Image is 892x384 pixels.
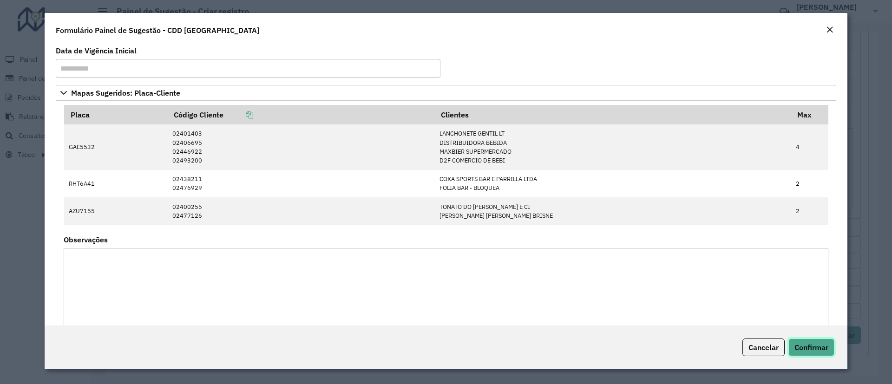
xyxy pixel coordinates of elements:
td: GAE5532 [64,124,168,169]
td: 2 [791,170,828,197]
td: 02401403 02406695 02446922 02493200 [167,124,434,169]
span: Mapas Sugeridos: Placa-Cliente [71,89,180,97]
td: COXA SPORTS BAR E PARRILLA LTDA FOLIA BAR - BLOQUEA [434,170,791,197]
td: RHT6A41 [64,170,168,197]
button: Cancelar [742,338,785,356]
th: Placa [64,105,168,124]
td: 02438211 02476929 [167,170,434,197]
td: TONATO DO [PERSON_NAME] E CI [PERSON_NAME] [PERSON_NAME] BRISNE [434,197,791,225]
td: LANCHONETE GENTIL LT DISTRIBUIDORA BEBIDA MAXBIER SUPERMERCADO D2F COMERCIO DE BEBI [434,124,791,169]
a: Mapas Sugeridos: Placa-Cliente [56,85,836,101]
em: Fechar [826,26,833,33]
button: Close [823,24,836,36]
td: 2 [791,197,828,225]
h4: Formulário Painel de Sugestão - CDD [GEOGRAPHIC_DATA] [56,25,259,36]
span: Confirmar [794,343,828,352]
th: Código Cliente [167,105,434,124]
label: Observações [64,234,108,245]
button: Confirmar [788,338,834,356]
td: 02400255 02477126 [167,197,434,225]
th: Max [791,105,828,124]
label: Data de Vigência Inicial [56,45,137,56]
td: 4 [791,124,828,169]
a: Copiar [223,110,253,119]
span: Cancelar [748,343,779,352]
div: Mapas Sugeridos: Placa-Cliente [56,101,836,338]
th: Clientes [434,105,791,124]
td: AZU7155 [64,197,168,225]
